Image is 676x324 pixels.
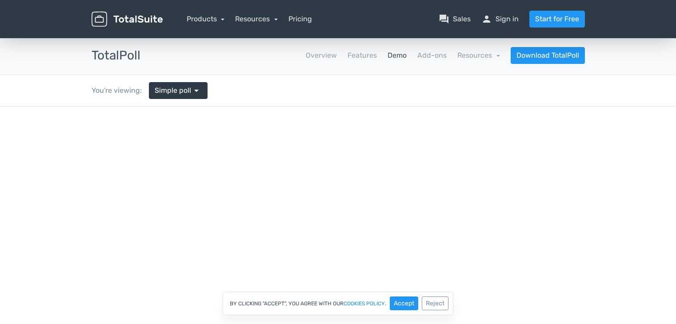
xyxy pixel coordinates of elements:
a: cookies policy [344,301,385,306]
a: question_answerSales [439,14,471,24]
a: Features [348,50,377,61]
a: Start for Free [529,11,585,28]
a: Demo [388,50,407,61]
a: Products [187,15,225,23]
a: Resources [235,15,278,23]
button: Accept [390,296,418,310]
a: Resources [457,51,500,59]
a: Overview [306,50,337,61]
a: Download TotalPoll [511,47,585,64]
span: arrow_drop_down [191,85,202,96]
a: Add-ons [417,50,447,61]
img: TotalSuite for WordPress [92,12,163,27]
span: Simple poll [155,85,191,96]
button: Reject [422,296,448,310]
h3: TotalPoll [92,49,140,63]
span: person [481,14,492,24]
span: question_answer [439,14,449,24]
div: By clicking "Accept", you agree with our . [223,292,453,315]
a: Pricing [288,14,312,24]
a: Simple poll arrow_drop_down [149,82,208,99]
a: personSign in [481,14,519,24]
div: You're viewing: [92,85,149,96]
